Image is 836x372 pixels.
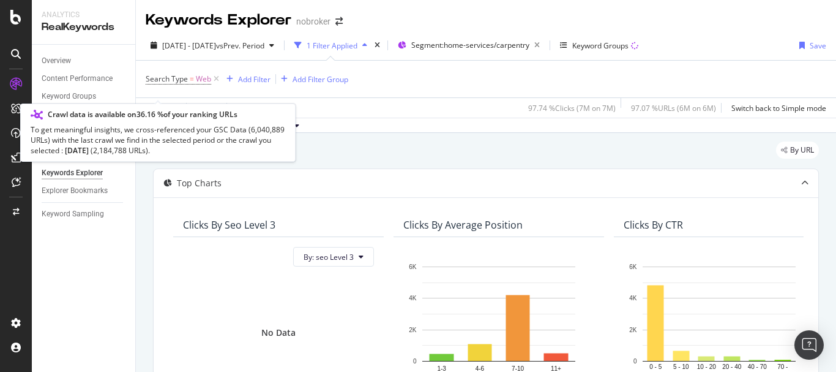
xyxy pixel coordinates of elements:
div: Add Filter Group [293,74,348,85]
div: legacy label [776,142,819,159]
a: Keywords Explorer [42,167,127,180]
div: nobroker [296,15,330,28]
div: 97.07 % URLs ( 6M on 6M ) [631,103,716,113]
div: Apply [162,103,181,113]
div: No Data [261,327,296,339]
text: 0 [413,358,417,365]
div: Crawl data is available on 36.16 % of your ranking URLs [48,109,237,120]
button: Segment:home-services/carpentry [393,36,545,55]
div: To get meaningful insights, we cross-referenced your GSC Data ( 6,040,889 URLs ) with the last cr... [31,124,285,156]
div: 1 Filter Applied [307,40,357,51]
text: 0 [633,358,637,365]
text: 4K [409,295,417,302]
span: By: seo Level 3 [304,252,354,262]
button: Save [227,98,259,118]
text: 6K [629,264,637,270]
span: Segment: home-services/carpentry [411,40,529,50]
div: Keywords Explorer [42,167,103,180]
div: Content Performance [42,72,113,85]
button: Apply [146,98,181,118]
text: 2K [409,327,417,333]
button: By: seo Level 3 [293,247,374,267]
button: [DATE] - [DATE]vsPrev. Period [146,36,279,55]
button: Switch back to Simple mode [726,98,826,118]
text: 10 - 20 [697,363,717,370]
span: Search Type [146,74,188,84]
div: Keywords Explorer [146,10,291,31]
div: arrow-right-arrow-left [335,17,343,26]
span: [DATE] [65,145,89,156]
text: 7-10 [512,365,524,372]
div: RealKeywords [42,20,125,34]
div: Switch back to Simple mode [731,103,826,113]
div: Open Intercom Messenger [794,330,824,360]
div: Clicks By Average Position [403,219,523,231]
div: Clicks By seo Level 3 [183,219,275,231]
a: Keyword Sampling [42,208,127,221]
span: = [190,74,194,84]
text: 4-6 [476,365,485,372]
text: 1-3 [437,365,446,372]
button: 1 Filter Applied [289,36,372,55]
text: 6K [409,264,417,270]
div: 97.74 % Clicks ( 7M on 7M ) [528,103,616,113]
div: Keyword Groups [572,40,629,51]
span: [DATE] - [DATE] [162,40,216,51]
div: Keyword Sampling [42,208,104,221]
span: vs Prev. Period [216,40,264,51]
text: 40 - 70 [748,363,767,370]
div: Overview [42,55,71,67]
button: Save [794,36,826,55]
div: Add Filter [238,74,271,85]
div: Analytics [42,10,125,20]
div: Clear [203,103,222,113]
div: Keyword Groups [42,90,96,103]
a: Keyword Groups [42,90,127,103]
a: Explorer Bookmarks [42,184,127,197]
text: 4K [629,295,637,302]
text: 20 - 40 [722,363,742,370]
text: 70 - [777,363,788,370]
a: Overview [42,55,127,67]
button: Add Filter [222,72,271,86]
div: Save [810,40,826,51]
button: Add Filter Group [276,72,348,86]
span: By URL [790,146,814,154]
div: Top Charts [177,177,222,189]
text: 0 - 5 [649,363,662,370]
text: 11+ [551,365,561,372]
button: Keyword Groups [555,36,643,55]
div: Clicks By CTR [624,219,683,231]
div: Save [242,103,259,113]
div: Explorer Bookmarks [42,184,108,197]
text: 5 - 10 [673,363,689,370]
a: Content Performance [42,72,127,85]
span: Web [196,70,211,88]
text: 2K [629,327,637,333]
div: times [372,39,383,51]
button: Clear [187,98,222,118]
